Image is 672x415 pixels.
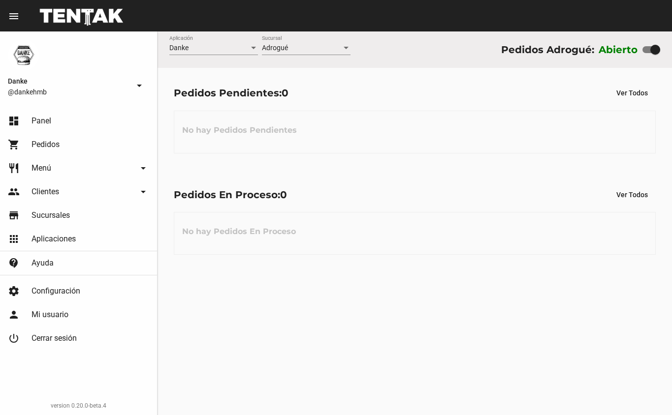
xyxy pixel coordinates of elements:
[599,42,638,58] label: Abierto
[282,87,288,99] span: 0
[8,75,129,87] span: Danke
[8,332,20,344] mat-icon: power_settings_new
[174,116,305,145] h3: No hay Pedidos Pendientes
[133,80,145,91] mat-icon: arrow_drop_down
[8,39,39,71] img: 1d4517d0-56da-456b-81f5-6111ccf01445.png
[8,162,20,174] mat-icon: restaurant
[32,310,68,320] span: Mi usuario
[174,217,304,246] h3: No hay Pedidos En Proceso
[262,44,288,52] span: Adrogué
[8,285,20,297] mat-icon: settings
[169,44,189,52] span: Danke
[8,309,20,321] mat-icon: person
[8,10,20,22] mat-icon: menu
[8,233,20,245] mat-icon: apps
[8,115,20,127] mat-icon: dashboard
[8,257,20,269] mat-icon: contact_support
[137,186,149,198] mat-icon: arrow_drop_down
[616,89,648,97] span: Ver Todos
[608,186,656,204] button: Ver Todos
[8,139,20,150] mat-icon: shopping_cart
[174,85,288,101] div: Pedidos Pendientes:
[32,286,80,296] span: Configuración
[32,234,76,244] span: Aplicaciones
[32,140,60,149] span: Pedidos
[8,401,149,411] div: version 0.20.0-beta.4
[32,258,54,268] span: Ayuda
[32,116,51,126] span: Panel
[8,186,20,198] mat-icon: people
[32,163,51,173] span: Menú
[501,42,594,58] div: Pedidos Adrogué:
[174,187,287,203] div: Pedidos En Proceso:
[280,189,287,201] span: 0
[32,187,59,197] span: Clientes
[616,191,648,199] span: Ver Todos
[32,210,70,220] span: Sucursales
[137,162,149,174] mat-icon: arrow_drop_down
[608,84,656,102] button: Ver Todos
[32,333,77,343] span: Cerrar sesión
[8,87,129,97] span: @dankehmb
[8,209,20,221] mat-icon: store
